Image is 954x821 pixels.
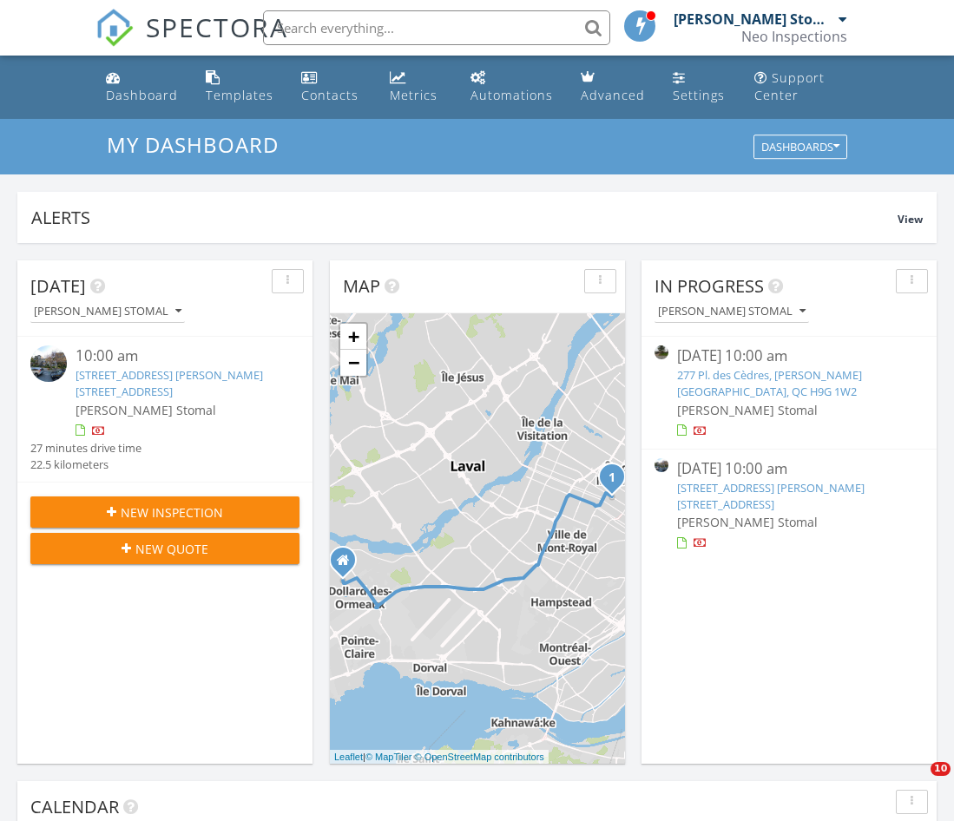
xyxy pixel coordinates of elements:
[30,345,67,382] img: streetview
[199,62,280,112] a: Templates
[612,476,622,487] div: 6854 Av. Christophe Colomb, Montréal, QC H2S 2H2
[106,87,178,103] div: Dashboard
[330,750,549,765] div: |
[76,367,263,399] a: [STREET_ADDRESS] [PERSON_NAME][STREET_ADDRESS]
[677,367,862,399] a: 277 Pl. des Cèdres, [PERSON_NAME][GEOGRAPHIC_DATA], QC H9G 1W2
[666,62,734,112] a: Settings
[898,212,923,227] span: View
[677,402,818,418] span: [PERSON_NAME] Stomal
[95,9,134,47] img: The Best Home Inspection Software - Spectora
[754,69,825,103] div: Support Center
[655,458,924,553] a: [DATE] 10:00 am [STREET_ADDRESS] [PERSON_NAME][STREET_ADDRESS] [PERSON_NAME] Stomal
[470,87,553,103] div: Automations
[99,62,185,112] a: Dashboard
[655,274,764,298] span: In Progress
[574,62,652,112] a: Advanced
[658,305,806,318] div: [PERSON_NAME] Stomal
[340,324,366,350] a: Zoom in
[30,440,141,456] div: 27 minutes drive time
[30,533,299,564] button: New Quote
[383,62,450,112] a: Metrics
[263,10,610,45] input: Search everything...
[31,206,898,229] div: Alerts
[741,28,847,45] div: Neo Inspections
[677,480,865,512] a: [STREET_ADDRESS] [PERSON_NAME][STREET_ADDRESS]
[34,305,181,318] div: [PERSON_NAME] Stomal
[95,23,288,60] a: SPECTORA
[931,762,951,776] span: 10
[343,560,353,570] div: 119 Westpark, Dollard des Ormeaux QC H9A2K1
[673,87,725,103] div: Settings
[677,514,818,530] span: [PERSON_NAME] Stomal
[343,274,380,298] span: Map
[30,300,185,324] button: [PERSON_NAME] Stomal
[30,795,119,818] span: Calendar
[30,345,299,473] a: 10:00 am [STREET_ADDRESS] [PERSON_NAME][STREET_ADDRESS] [PERSON_NAME] Stomal 27 minutes drive tim...
[340,350,366,376] a: Zoom out
[655,345,924,440] a: [DATE] 10:00 am 277 Pl. des Cèdres, [PERSON_NAME][GEOGRAPHIC_DATA], QC H9G 1W2 [PERSON_NAME] Stomal
[30,274,86,298] span: [DATE]
[655,345,668,359] img: streetview
[30,456,141,473] div: 22.5 kilometers
[655,300,809,324] button: [PERSON_NAME] Stomal
[107,130,279,159] span: My Dashboard
[415,752,544,762] a: © OpenStreetMap contributors
[121,503,223,522] span: New Inspection
[365,752,412,762] a: © MapTiler
[753,135,847,160] button: Dashboards
[294,62,369,112] a: Contacts
[334,752,363,762] a: Leaflet
[390,87,438,103] div: Metrics
[609,472,615,484] i: 1
[747,62,855,112] a: Support Center
[76,345,278,367] div: 10:00 am
[677,345,901,367] div: [DATE] 10:00 am
[761,141,839,154] div: Dashboards
[146,9,288,45] span: SPECTORA
[135,540,208,558] span: New Quote
[301,87,359,103] div: Contacts
[655,458,668,472] img: streetview
[581,87,645,103] div: Advanced
[206,87,273,103] div: Templates
[674,10,834,28] div: [PERSON_NAME] Stomal
[464,62,560,112] a: Automations (Basic)
[677,458,901,480] div: [DATE] 10:00 am
[895,762,937,804] iframe: Intercom live chat
[30,496,299,528] button: New Inspection
[76,402,216,418] span: [PERSON_NAME] Stomal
